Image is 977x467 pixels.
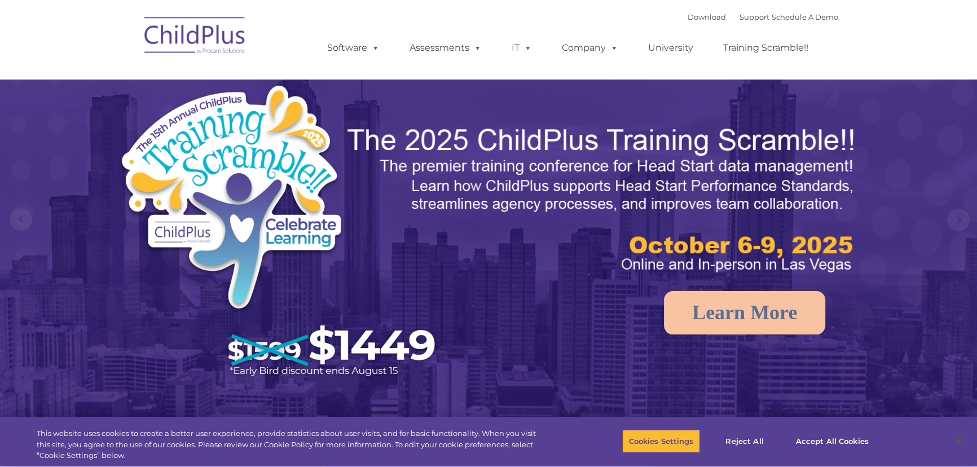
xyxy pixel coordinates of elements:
a: University [637,37,705,59]
button: Accept All Cookies [790,429,875,453]
button: Close [947,429,971,453]
font: | [688,12,838,21]
button: Reject All [710,429,780,453]
div: This website uses cookies to create a better user experience, provide statistics about user visit... [37,428,538,461]
a: Support [740,12,769,21]
a: Download [688,12,726,21]
a: Training Scramble!! [712,37,820,59]
span: Last name [157,74,191,83]
a: Learn More [664,291,825,334]
a: Company [551,37,630,59]
span: Phone number [157,121,205,129]
img: ChildPlus by Procare Solutions [139,9,252,65]
a: Schedule A Demo [772,12,838,21]
a: Software [316,37,391,59]
a: IT [500,37,543,59]
a: Assessments [398,37,493,59]
button: Cookies Settings [622,429,699,453]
